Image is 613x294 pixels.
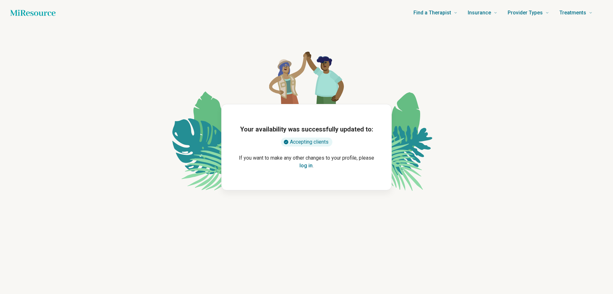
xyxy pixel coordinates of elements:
span: Treatments [559,8,586,17]
h1: Your availability was successfully updated to: [240,125,373,134]
span: Find a Therapist [413,8,451,17]
a: Home page [10,6,56,19]
div: Accepting clients [281,138,332,147]
span: Insurance [468,8,491,17]
p: If you want to make any other changes to your profile, please . [232,154,381,170]
button: log in [299,162,313,170]
span: Provider Types [508,8,543,17]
